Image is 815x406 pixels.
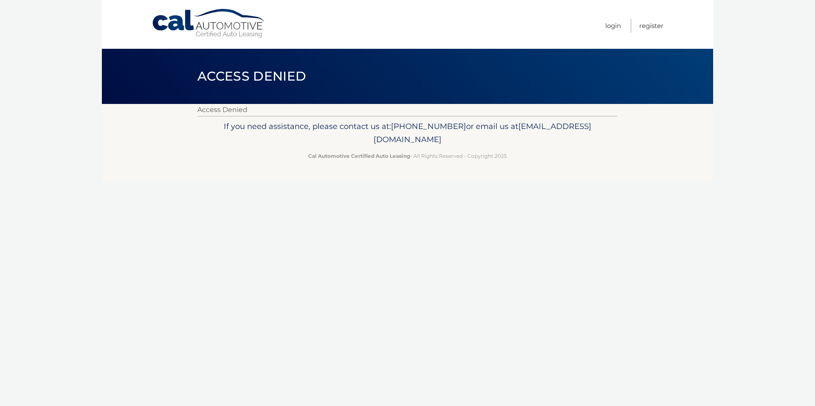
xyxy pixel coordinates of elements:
[605,19,621,33] a: Login
[308,153,410,159] strong: Cal Automotive Certified Auto Leasing
[197,104,618,116] p: Access Denied
[203,151,612,160] p: - All Rights Reserved - Copyright 2025
[203,120,612,147] p: If you need assistance, please contact us at: or email us at
[152,8,266,39] a: Cal Automotive
[391,121,466,131] span: [PHONE_NUMBER]
[639,19,663,33] a: Register
[197,68,306,84] span: Access Denied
